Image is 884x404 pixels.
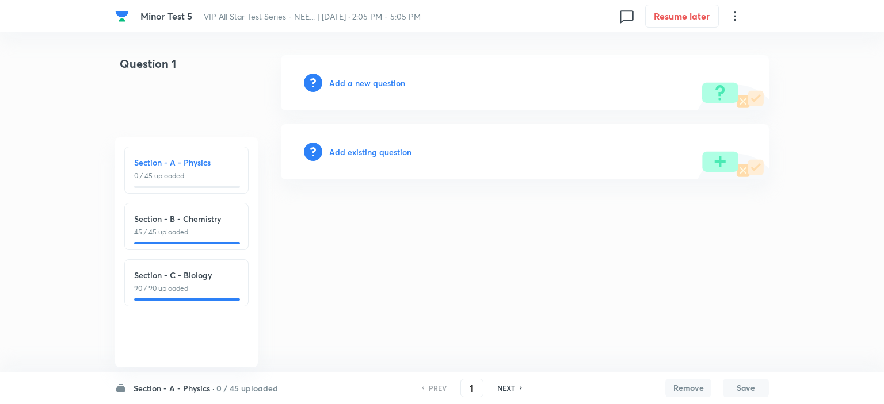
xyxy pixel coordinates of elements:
[645,5,719,28] button: Resume later
[134,382,215,394] h6: Section - A - Physics ·
[134,171,239,181] p: 0 / 45 uploaded
[429,383,447,393] h6: PREV
[134,227,239,237] p: 45 / 45 uploaded
[204,11,421,22] span: VIP All Star Test Series - NEE... | [DATE] · 2:05 PM - 5:05 PM
[140,10,192,22] span: Minor Test 5
[115,55,244,82] h4: Question 1
[115,9,131,23] a: Company Logo
[134,269,239,281] h6: Section - C - Biology
[723,379,769,397] button: Save
[134,156,239,168] h6: Section - A - Physics
[665,379,711,397] button: Remove
[497,383,515,393] h6: NEXT
[115,9,129,23] img: Company Logo
[329,146,411,158] h6: Add existing question
[134,213,239,225] h6: Section - B - Chemistry
[216,382,278,394] h6: 0 / 45 uploaded
[134,283,239,294] p: 90 / 90 uploaded
[329,77,405,89] h6: Add a new question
